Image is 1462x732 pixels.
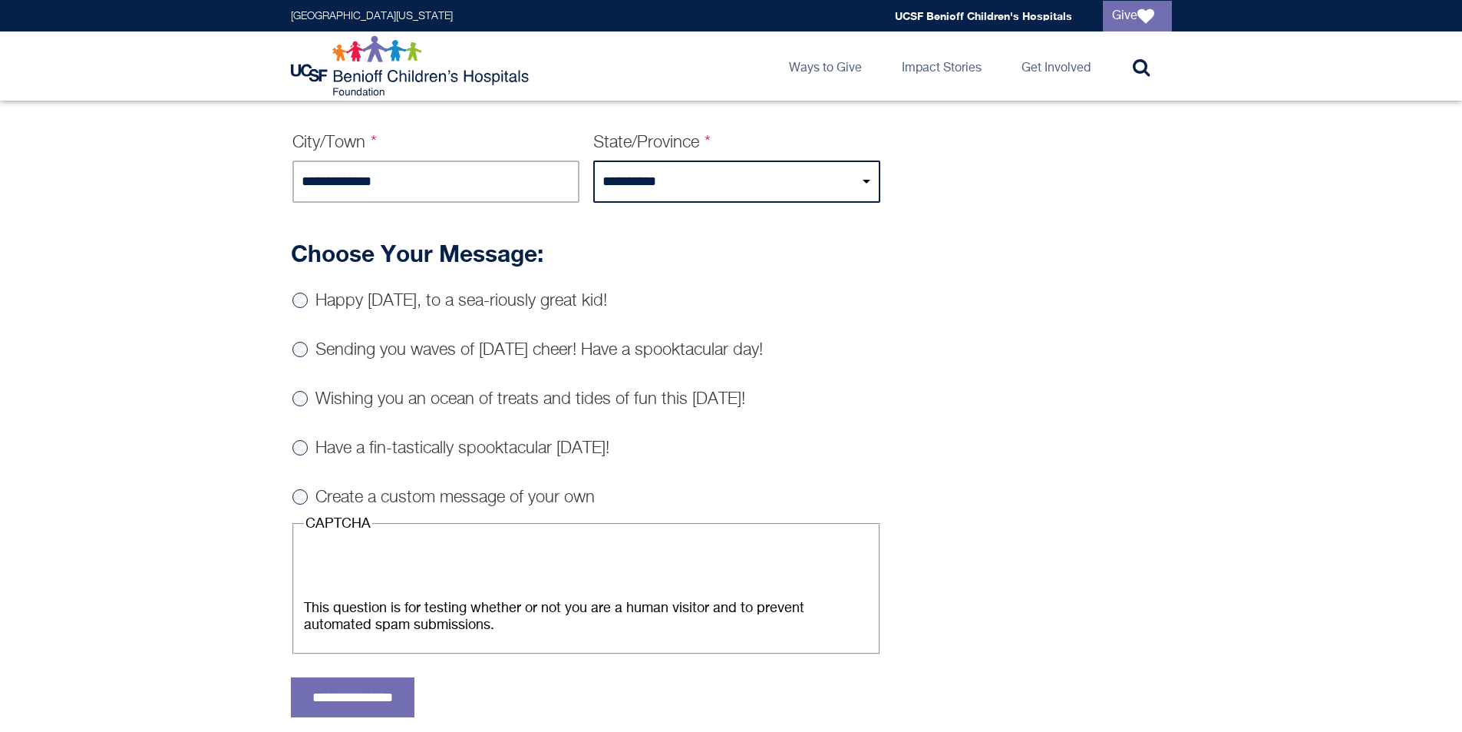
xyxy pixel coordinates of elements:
label: Have a fin-tastically spooktacular [DATE]! [315,440,609,457]
a: Impact Stories [889,31,994,101]
label: Sending you waves of [DATE] cheer! Have a spooktacular day! [315,342,763,359]
label: Wishing you an ocean of treats and tides of fun this [DATE]! [315,391,745,408]
label: City/Town [292,134,378,151]
a: Ways to Give [777,31,874,101]
label: State/Province [593,134,711,151]
legend: CAPTCHA [304,515,372,532]
div: This question is for testing whether or not you are a human visitor and to prevent automated spam... [304,600,868,634]
a: UCSF Benioff Children's Hospitals [895,9,1072,22]
a: Give [1103,1,1172,31]
strong: Choose Your Message: [291,240,543,267]
img: Logo for UCSF Benioff Children's Hospitals Foundation [291,35,533,97]
iframe: Widget containing checkbox for hCaptcha security challenge [304,537,536,595]
a: Get Involved [1009,31,1103,101]
a: [GEOGRAPHIC_DATA][US_STATE] [291,11,453,22]
label: Happy [DATE], to a sea-riously great kid! [315,293,607,310]
label: Create a custom message of your own [315,489,595,506]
